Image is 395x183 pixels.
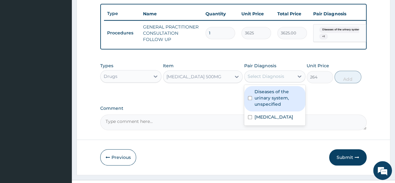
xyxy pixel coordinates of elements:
label: Item [163,63,174,69]
th: Unit Price [238,8,274,20]
div: Minimize live chat window [102,3,117,18]
th: Name [140,8,202,20]
td: Procedures [104,27,140,39]
div: Select Diagnosis [248,73,284,79]
div: Drugs [104,73,117,79]
th: Total Price [274,8,310,20]
label: Unit Price [307,63,329,69]
button: Add [334,71,361,83]
span: We're online! [36,53,86,116]
label: Comment [100,106,367,111]
img: d_794563401_company_1708531726252_794563401 [12,31,25,47]
th: Quantity [202,8,238,20]
label: Pair Diagnosis [244,63,276,69]
textarea: Type your message and hit 'Enter' [3,119,119,141]
th: Type [104,8,140,19]
span: Diseases of the urinary system... [319,27,365,33]
th: Pair Diagnosis [310,8,379,20]
label: [MEDICAL_DATA] [254,114,293,120]
label: Types [100,63,113,69]
td: GENERAL PRACTITIONER CONSULTATION FOLLOW UP [140,21,202,46]
span: + 1 [319,33,328,40]
div: Chat with us now [32,35,105,43]
label: Diseases of the urinary system, unspecified [254,89,302,107]
button: Previous [100,149,136,165]
div: [MEDICAL_DATA] 500MG [166,74,221,80]
button: Submit [329,149,367,165]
